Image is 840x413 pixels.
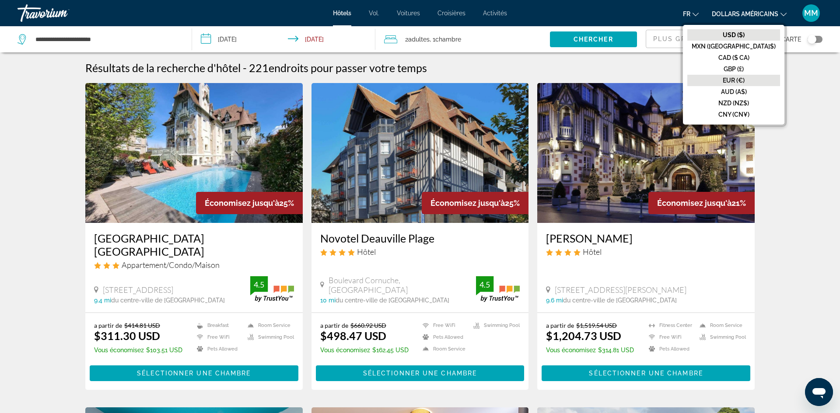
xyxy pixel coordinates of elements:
li: Pets Allowed [644,345,695,353]
mat-select: Sort by [653,34,697,44]
div: 25% [196,192,303,214]
font: Activités [483,10,507,17]
button: CNY (CN¥) [687,109,780,120]
span: Carte [781,33,801,45]
span: Économisez jusqu'à [657,198,731,208]
iframe: Bouton de lancement de la fenêtre de messagerie [805,378,833,406]
li: Fitness Center [644,322,695,329]
button: Menu utilisateur [800,4,822,22]
a: Sélectionner une chambre [542,368,750,377]
li: Free WiFi [418,322,469,329]
span: Chercher [574,36,613,43]
span: Adultes [408,36,430,43]
button: Sélectionner une chambre [90,365,298,381]
a: Novotel Deauville Plage [320,232,520,245]
span: Boulevard Cornuche, [GEOGRAPHIC_DATA] [329,275,476,295]
li: Pets Allowed [192,345,243,353]
ins: $498.47 USD [320,329,386,342]
button: Sélectionner une chambre [542,365,750,381]
p: $314.81 USD [546,347,634,354]
font: USD ($) [723,31,745,38]
button: Sélectionner une chambre [316,365,525,381]
font: Croisières [437,10,465,17]
span: 9.6 mi [546,297,563,304]
p: $162.45 USD [320,347,409,354]
span: Vous économisez [546,347,596,354]
span: Sélectionner une chambre [589,370,703,377]
font: EUR (€) [723,77,745,84]
span: Hôtel [583,247,602,257]
span: Vous économisez [320,347,370,354]
div: 21% [648,192,755,214]
span: Vous économisez [94,347,144,354]
div: 4.5 [250,279,268,290]
div: 4 star Hotel [320,247,520,257]
span: a partir de [546,322,574,329]
font: GBP (£) [724,66,744,73]
span: Sélectionner une chambre [363,370,477,377]
span: Sélectionner une chambre [137,370,251,377]
div: 25% [422,192,528,214]
del: $660.92 USD [350,322,386,329]
span: Plus grandes économies [653,35,758,42]
img: Hotel image [85,83,303,223]
font: MM [804,8,818,17]
span: 9.4 mi [94,297,111,304]
div: 4 star Hotel [546,247,746,257]
button: NZD (NZ$) [687,97,780,109]
button: Chercher [550,31,637,47]
a: [PERSON_NAME] [546,232,746,245]
a: Travorium [17,2,105,24]
a: Sélectionner une chambre [316,368,525,377]
font: CNY (CN¥) [718,111,749,118]
font: CAD ($ CA) [718,54,749,61]
font: NZD (NZ$) [718,100,749,107]
span: du centre-ville de [GEOGRAPHIC_DATA] [111,297,225,304]
div: 4.5 [476,279,493,290]
button: AUD (A$) [687,86,780,97]
p: $103.51 USD [94,347,182,354]
li: Swimming Pool [695,333,746,341]
span: Appartement/Condo/Maison [122,260,220,270]
li: Room Service [418,345,469,353]
span: 2 [405,33,430,45]
li: Breakfast [192,322,243,329]
li: Room Service [695,322,746,329]
span: endroits pour passer votre temps [269,61,427,74]
button: Travelers: 2 adults, 0 children [375,26,550,52]
a: Hôtels [333,10,351,17]
button: USD ($) [687,29,780,41]
del: $1,519.54 USD [576,322,617,329]
li: Swimming Pool [243,333,294,341]
span: [STREET_ADDRESS][PERSON_NAME] [555,285,686,295]
a: Vol. [369,10,379,17]
img: Hotel image [537,83,755,223]
font: MXN ([GEOGRAPHIC_DATA]$) [692,43,776,50]
div: 3 star Apartment [94,260,294,270]
button: EUR (€) [687,75,780,86]
button: Toggle map [801,35,822,43]
font: AUD (A$) [721,88,747,95]
a: Voitures [397,10,420,17]
a: [GEOGRAPHIC_DATA] [GEOGRAPHIC_DATA] [94,232,294,258]
a: Sélectionner une chambre [90,368,298,377]
img: Hotel image [311,83,529,223]
button: Check-in date: Oct 10, 2025 Check-out date: Oct 12, 2025 [192,26,375,52]
button: Changer de langue [683,7,699,20]
img: trustyou-badge.svg [250,276,294,302]
span: Chambre [435,36,461,43]
span: 10 mi [320,297,336,304]
span: a partir de [320,322,348,329]
li: Swimming Pool [469,322,520,329]
button: CAD ($ CA) [687,52,780,63]
h2: 221 [249,61,427,74]
span: , 1 [430,33,461,45]
button: Changer de devise [712,7,787,20]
